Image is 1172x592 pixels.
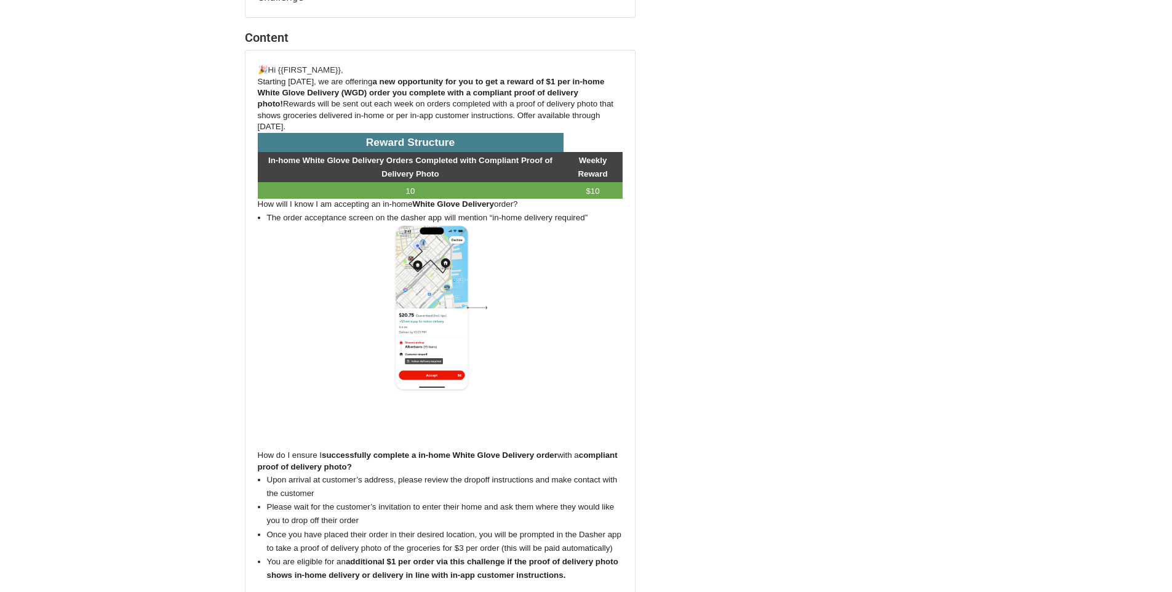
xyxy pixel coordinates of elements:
[406,186,415,196] span: 10
[494,199,518,209] span: order?
[245,30,636,45] h4: Content
[322,450,557,460] span: successfully complete a in-home White Glove Delivery order
[412,199,494,209] span: White Glove Delivery
[267,475,618,498] span: Upon arrival at customer’s address, please review the dropoff instructions and make contact with ...
[1110,533,1172,592] iframe: Chat Widget
[444,213,588,222] span: will mention “in-home delivery required”
[258,65,343,74] span: 🎉Hi {{FIRST_NAME}},
[578,156,607,178] span: Weekly Reward
[267,557,618,580] span: additional $1 per order via this challenge if the proof of delivery photo shows in-home delivery ...
[586,186,599,196] span: $10
[258,450,322,460] span: How do I ensure I
[366,136,455,148] span: Reward Structure
[258,77,605,109] span: a new opportunity for you to get a reward of $1 per in-home White Glove Delivery (WGD) order you ...
[267,530,621,553] span: Once you have placed their order in their desired location, you will be prompted in the Dasher ap...
[258,77,373,86] span: Starting [DATE], we are offering
[393,224,487,393] img: ADKq_NahBOCqhuDWJwJbLrRZ6b7JCmdNdOzhq_Z3s2G9z7ibDS22oZHQw8HesoRpigyS04KXw2Dnar_beryWp7LWkvP02ZFWc...
[258,199,413,209] span: How will I know I am accepting an in-home
[258,450,618,471] span: compliant proof of delivery photo?
[258,99,614,131] span: Rewards will be sent out each week on orders completed with a proof of delivery photo that shows ...
[557,450,579,460] span: with a
[267,557,346,566] span: You are eligible for an
[267,213,442,222] span: The order acceptance screen on the dasher app
[267,502,615,525] span: Please wait for the customer’s invitation to enter their home and ask them where they would like ...
[268,156,552,178] span: In-home White Glove Delivery Orders Completed with Compliant Proof of Delivery Photo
